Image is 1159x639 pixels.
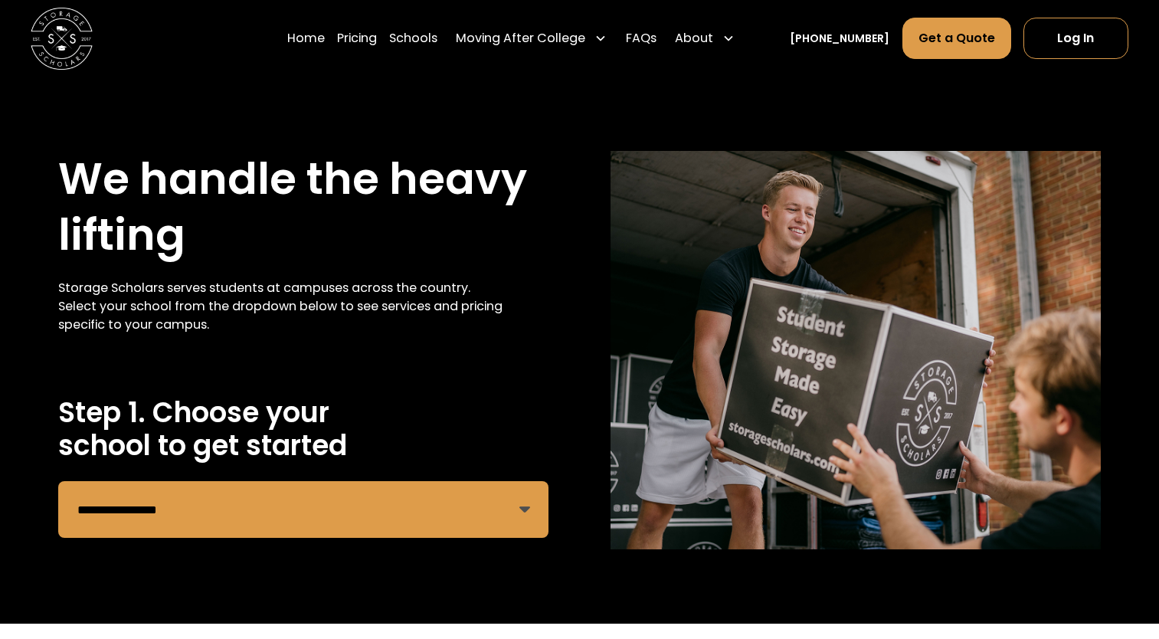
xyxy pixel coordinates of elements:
img: storage scholar [611,151,1102,549]
div: Moving After College [450,17,613,60]
a: [PHONE_NUMBER] [790,31,889,47]
div: Moving After College [456,29,585,48]
a: Home [287,17,325,60]
div: About [669,17,741,60]
h2: Step 1. Choose your school to get started [58,396,549,463]
a: FAQs [626,17,656,60]
div: Storage Scholars serves students at campuses across the country. Select your school from the drop... [58,279,549,334]
a: Get a Quote [902,18,1011,59]
h1: We handle the heavy lifting [58,151,549,264]
img: Storage Scholars main logo [31,8,93,70]
a: Schools [389,17,437,60]
form: Remind Form [58,481,549,538]
div: About [675,29,713,48]
a: home [31,8,93,70]
a: Pricing [337,17,377,60]
a: Log In [1023,18,1128,59]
